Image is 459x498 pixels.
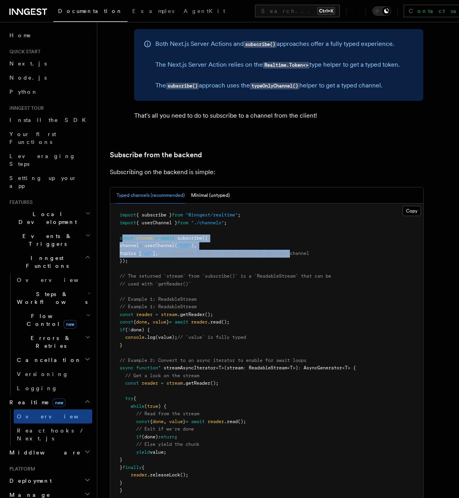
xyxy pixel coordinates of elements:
span: // Else yield the chunk [136,442,199,447]
a: Leveraging Steps [6,149,92,171]
span: reader [136,312,153,317]
span: : [136,251,139,256]
span: reader [191,319,208,325]
span: import [120,212,136,218]
button: Steps & Workflows [14,287,92,309]
span: < [287,365,290,371]
span: Platform [6,466,35,472]
p: That's all you need to do to subscribe to a channel from the client! [134,110,423,121]
span: userChannel [144,243,175,248]
span: from [177,220,188,225]
span: .getReader [183,380,210,386]
span: Your first Functions [9,131,56,145]
span: const [120,319,133,325]
a: Install the SDK [6,113,92,127]
span: } [120,487,122,493]
span: async [120,365,133,371]
span: if [136,434,142,440]
span: ({ [202,235,208,241]
span: (); [180,472,188,478]
span: >) [293,365,298,371]
span: : [243,365,246,371]
span: // Example 1: ReadableStream [120,304,197,309]
span: AsyncGenerator [304,365,342,371]
span: stream [136,235,153,241]
span: = [161,380,164,386]
span: } [183,419,186,424]
span: from [172,212,183,218]
code: Realtime.Token<> [263,62,310,69]
button: Search...Ctrl+K [255,5,340,17]
span: const [136,419,150,424]
button: Toggle dark mode [372,6,391,16]
span: Inngest Functions [6,254,85,270]
span: done) { [131,327,150,333]
span: new [64,320,76,329]
a: Home [6,28,92,42]
span: Quick start [6,49,40,55]
span: done [136,319,147,325]
span: Overview [17,413,98,420]
span: { [133,319,136,325]
span: Overview [17,277,98,283]
span: : [298,365,301,371]
button: Typed channels (recommended) [117,187,185,204]
p: Both Next.js Server Actions and approaches offer a fully typed experience. [155,38,400,50]
span: value [153,319,166,325]
span: Errors & Retries [14,334,85,350]
span: Inngest tour [6,105,44,111]
span: "123" [177,243,191,248]
span: (); [205,312,213,317]
button: Flow Controlnew [14,309,92,331]
code: subscribe() [166,83,199,89]
a: Your first Functions [6,127,92,149]
span: , [194,243,197,248]
span: Features [6,199,33,205]
span: .log [144,334,155,340]
span: { [142,465,144,470]
span: [ [139,251,142,256]
span: console [125,334,144,340]
span: = [186,419,188,424]
button: Middleware [6,445,92,460]
a: AgentKit [179,2,230,21]
kbd: Ctrl+K [317,7,335,15]
span: // Exit if we're done [136,426,194,432]
span: { [133,396,136,401]
div: Realtimenew [6,409,92,445]
span: T [219,365,221,371]
span: = [169,319,172,325]
span: >(stream [221,365,243,371]
span: < [342,365,345,371]
span: .read [208,319,221,325]
a: Overview [14,273,92,287]
span: // Read from the stream [136,411,199,416]
span: Leveraging Steps [9,153,76,167]
span: Versioning [17,371,69,377]
span: = [155,312,158,317]
span: if [120,327,125,333]
span: import [120,220,136,225]
span: Realtime [6,398,66,406]
p: Subscribing on the backend is simple: [110,167,424,178]
span: return [158,434,175,440]
a: Logging [14,381,92,395]
span: "@inngest/realtime" [186,212,238,218]
span: Local Development [6,210,86,226]
span: await [161,235,175,241]
span: subscribe [177,235,202,241]
span: ; [224,220,227,225]
a: Overview [14,409,92,423]
span: { [150,419,153,424]
span: T [290,365,293,371]
span: Steps & Workflows [14,290,87,306]
span: Node.js [9,75,47,81]
span: } [166,319,169,325]
span: .getReader [177,312,205,317]
span: = [155,235,158,241]
span: function* [136,365,161,371]
span: , [147,319,150,325]
button: Local Development [6,207,92,229]
span: const [125,380,139,386]
span: done [153,419,164,424]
